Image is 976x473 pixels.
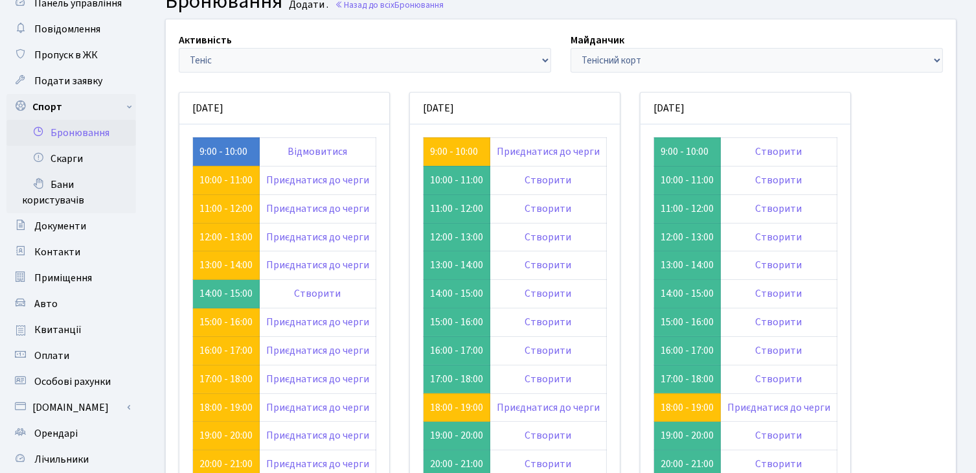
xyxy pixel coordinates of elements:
span: Документи [34,219,86,233]
a: Створити [756,173,802,187]
a: Приєднатися до черги [266,457,369,471]
span: Квитанції [34,323,82,337]
a: Створити [756,230,802,244]
a: Створити [525,258,572,272]
span: Подати заявку [34,74,102,88]
td: 12:00 - 13:00 [654,223,721,251]
span: Приміщення [34,271,92,285]
a: 9:00 - 10:00 [199,144,247,159]
a: Приєднатися до черги [266,258,369,272]
a: 13:00 - 14:00 [199,258,253,272]
td: 14:00 - 15:00 [424,280,490,308]
td: 15:00 - 16:00 [424,308,490,337]
label: Майданчик [571,32,624,48]
a: Приєднатися до черги [266,400,369,415]
a: Приєднатися до черги [727,400,830,415]
a: Приєднатися до черги [266,230,369,244]
td: 11:00 - 12:00 [424,194,490,223]
span: Пропуск в ЖК [34,48,98,62]
a: Документи [6,213,136,239]
td: 19:00 - 20:00 [654,422,721,450]
a: Створити [525,428,572,443]
a: Оплати [6,343,136,369]
a: Приміщення [6,265,136,291]
a: 11:00 - 12:00 [199,202,253,216]
td: 15:00 - 16:00 [654,308,721,337]
span: Орендарі [34,426,78,441]
a: 9:00 - 10:00 [430,144,478,159]
a: 18:00 - 19:00 [661,400,714,415]
a: Створити [295,286,341,301]
a: Подати заявку [6,68,136,94]
td: 16:00 - 17:00 [424,336,490,365]
td: 11:00 - 12:00 [654,194,721,223]
span: Авто [34,297,58,311]
td: 9:00 - 10:00 [654,137,721,166]
label: Активність [179,32,232,48]
a: Лічильники [6,446,136,472]
span: Лічильники [34,452,89,467]
a: Створити [756,258,802,272]
a: Створити [525,202,572,216]
a: Відмовитися [288,144,348,159]
a: Створити [525,372,572,386]
td: 13:00 - 14:00 [654,251,721,280]
a: 18:00 - 19:00 [199,400,253,415]
a: Створити [525,286,572,301]
span: Особові рахунки [34,375,111,389]
a: Авто [6,291,136,317]
a: Повідомлення [6,16,136,42]
a: Створити [756,428,802,443]
a: 17:00 - 18:00 [199,372,253,386]
div: [DATE] [410,93,620,124]
td: 17:00 - 18:00 [654,365,721,393]
a: 16:00 - 17:00 [199,343,253,358]
a: Створити [525,173,572,187]
div: [DATE] [641,93,850,124]
a: Контакти [6,239,136,265]
a: Створити [756,144,802,159]
span: Контакти [34,245,80,259]
a: [DOMAIN_NAME] [6,395,136,421]
td: 14:00 - 15:00 [654,280,721,308]
span: Оплати [34,349,69,363]
a: 20:00 - 21:00 [199,457,253,471]
a: 18:00 - 19:00 [430,400,483,415]
a: Створити [525,315,572,329]
div: [DATE] [179,93,389,124]
td: 19:00 - 20:00 [424,422,490,450]
a: Приєднатися до черги [266,343,369,358]
a: Спорт [6,94,136,120]
a: Орендарі [6,421,136,446]
a: 10:00 - 11:00 [199,173,253,187]
a: Приєднатися до черги [497,144,600,159]
a: Створити [756,202,802,216]
a: 12:00 - 13:00 [199,230,253,244]
a: Створити [756,343,802,358]
td: 10:00 - 11:00 [654,166,721,194]
a: Бани користувачів [6,172,136,213]
td: 14:00 - 15:00 [193,280,260,308]
a: Приєднатися до черги [266,173,369,187]
a: Скарги [6,146,136,172]
a: Створити [756,315,802,329]
a: 15:00 - 16:00 [199,315,253,329]
a: Створити [756,372,802,386]
td: 10:00 - 11:00 [424,166,490,194]
a: Приєднатися до черги [497,400,600,415]
a: Створити [525,457,572,471]
span: Повідомлення [34,22,100,36]
a: Створити [525,343,572,358]
a: Приєднатися до черги [266,428,369,443]
a: Приєднатися до черги [266,202,369,216]
a: Приєднатися до черги [266,372,369,386]
a: Бронювання [6,120,136,146]
td: 13:00 - 14:00 [424,251,490,280]
td: 16:00 - 17:00 [654,336,721,365]
a: Створити [525,230,572,244]
a: Створити [756,457,802,471]
a: Створити [756,286,802,301]
td: 12:00 - 13:00 [424,223,490,251]
a: Особові рахунки [6,369,136,395]
a: Пропуск в ЖК [6,42,136,68]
